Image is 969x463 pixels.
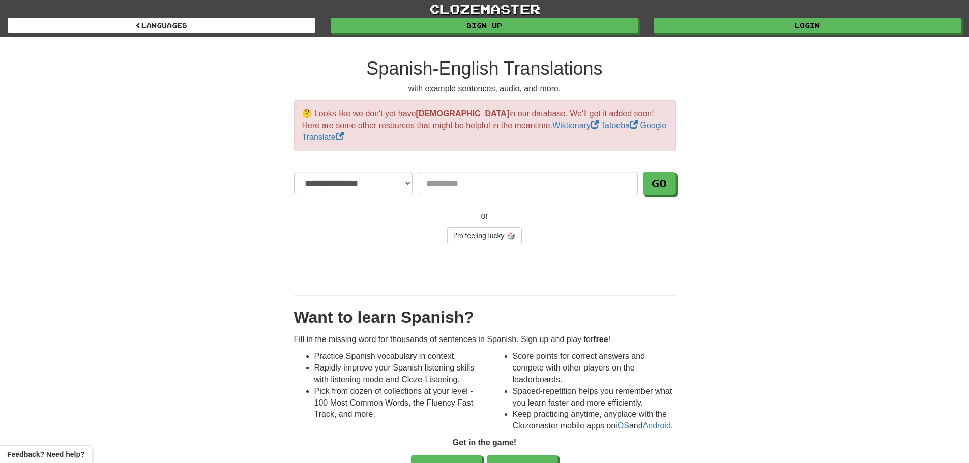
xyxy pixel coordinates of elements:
button: Go [643,172,676,195]
strong: [DEMOGRAPHIC_DATA] [416,109,509,118]
a: Wiktionary [552,121,601,130]
div: Want to learn Spanish? [294,306,676,329]
li: Score points for correct answers and compete with other players on the leaderboards. [513,351,676,386]
li: Practice Spanish vocabulary in context. [314,351,477,362]
a: Languages [8,18,315,33]
p: with example sentences, audio, and more. [294,83,676,95]
a: iOS [615,421,629,430]
a: Google Translate [302,121,667,141]
li: Pick from dozen of collections at your level - 100 Most Common Words, the Fluency Fast Track, and... [314,386,477,421]
strong: Get in the game! [453,438,516,447]
a: Tatoeba [601,121,640,130]
p: or [294,210,676,222]
li: Rapidly improve your Spanish listening skills with listening mode and Cloze-Listening. [314,362,477,386]
h1: Spanish-English Translations [294,58,676,79]
p: Fill in the missing word for thousands of sentences in Spanish. Sign up and play for ! [294,334,676,346]
p: 🤔 Looks like we don't yet have in our database. We'll get it added soon! Here are some other reso... [294,100,676,151]
a: Android [643,421,671,430]
input: Translate [418,172,638,195]
span: Open feedback widget [7,449,84,459]
li: Spaced-repetition helps you remember what you learn faster and more efficiently. [513,386,676,409]
a: I'm feeling lucky 🎲 [447,227,521,244]
strong: free [593,335,608,344]
li: Keep practicing anytime, anyplace with the Clozemaster mobile apps on and . [513,409,676,432]
a: Sign up [331,18,638,33]
a: Login [654,18,961,33]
